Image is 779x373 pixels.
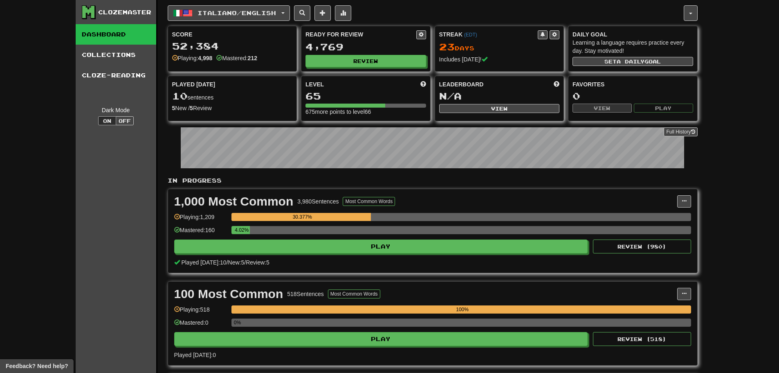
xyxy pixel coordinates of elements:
[328,289,380,298] button: Most Common Words
[305,42,426,52] div: 4,769
[248,55,257,61] strong: 212
[174,352,216,358] span: Played [DATE]: 0
[439,55,560,63] div: Includes [DATE]!
[439,42,560,52] div: Day s
[6,362,68,370] span: Open feedback widget
[572,91,693,101] div: 0
[420,80,426,88] span: Score more points to level up
[172,91,293,102] div: sentences
[439,30,538,38] div: Streak
[198,9,276,16] span: Italiano / English
[234,213,371,221] div: 30.377%
[76,65,156,86] a: Cloze-Reading
[554,80,559,88] span: This week in points, UTC
[174,213,227,226] div: Playing: 1,209
[82,106,150,114] div: Dark Mode
[181,259,226,266] span: Played [DATE]: 10
[172,90,188,102] span: 10
[593,332,691,346] button: Review (518)
[294,5,310,21] button: Search sentences
[439,104,560,113] button: View
[174,240,588,253] button: Play
[305,55,426,67] button: Review
[439,80,484,88] span: Leaderboard
[439,90,462,102] span: N/A
[174,288,283,300] div: 100 Most Common
[174,195,294,208] div: 1,000 Most Common
[174,332,588,346] button: Play
[174,226,227,240] div: Mastered: 160
[172,30,293,38] div: Score
[572,104,632,113] button: View
[305,108,426,116] div: 675 more points to level 66
[287,290,324,298] div: 518 Sentences
[297,197,339,206] div: 3,980 Sentences
[98,8,151,16] div: Clozemaster
[305,30,416,38] div: Ready for Review
[198,55,212,61] strong: 4,998
[76,24,156,45] a: Dashboard
[246,259,269,266] span: Review: 5
[634,104,693,113] button: Play
[439,41,455,52] span: 23
[172,80,216,88] span: Played [DATE]
[572,38,693,55] div: Learning a language requires practice every day. Stay motivated!
[172,104,293,112] div: New / Review
[174,319,227,332] div: Mastered: 0
[228,259,245,266] span: New: 5
[172,54,213,62] div: Playing:
[116,116,134,125] button: Off
[172,41,293,51] div: 52,384
[227,259,228,266] span: /
[593,240,691,253] button: Review (980)
[314,5,331,21] button: Add sentence to collection
[305,80,324,88] span: Level
[464,32,477,38] a: (EDT)
[617,59,644,64] span: a daily
[190,105,193,111] strong: 5
[76,45,156,65] a: Collections
[168,176,698,185] p: In Progress
[168,5,290,21] button: Italiano/English
[234,226,250,234] div: 4.02%
[335,5,351,21] button: More stats
[216,54,257,62] div: Mastered:
[572,57,693,66] button: Seta dailygoal
[305,91,426,101] div: 65
[174,305,227,319] div: Playing: 518
[234,305,691,314] div: 100%
[343,197,395,206] button: Most Common Words
[244,259,246,266] span: /
[664,127,697,136] a: Full History
[172,105,175,111] strong: 5
[98,116,116,125] button: On
[572,30,693,38] div: Daily Goal
[572,80,693,88] div: Favorites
